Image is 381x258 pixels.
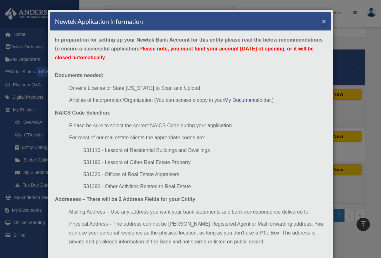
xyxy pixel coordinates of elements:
button: × [322,18,326,24]
li: Please be sure to select the correct NAICS Code during your application. [69,121,326,130]
li: 531320 - Offices of Real Estate Appraisers [84,170,326,179]
span: Please note, you must fund your account [DATE] of opening, or it will be closed automatically. [55,46,314,60]
strong: NAICS Code Selection: [55,110,110,116]
li: Driver's License or State [US_STATE] to Scan and Upload [69,84,326,93]
strong: In preparation for setting up your Newtek Bank Account for this entity please read the below reco... [55,37,323,60]
li: Mailing Address – Use any address you want your bank statements and bank correspondence delivered... [69,208,326,216]
strong: Documents needed: [55,73,104,78]
li: 531190 - Lessors of Other Real Estate Property [84,158,326,167]
strong: Addresses – There will be 2 Address Fields for your Entity [55,196,195,202]
li: Physical Address – The address can not be [PERSON_NAME] Registered Agent or Mail forwarding addre... [69,220,326,246]
a: My Documents [224,97,258,103]
li: Articles of Incorporation/Organization (You can access a copy in your folder.) [69,96,326,105]
h4: Newtek Application Information [55,17,143,26]
li: 531110 - Lessors of Residential Buildings and Dwellings [84,146,326,155]
li: For most of our real estate clients the appropriate codes are: [69,133,326,142]
li: 531390 - Other Activities Related to Real Estate [84,182,326,191]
